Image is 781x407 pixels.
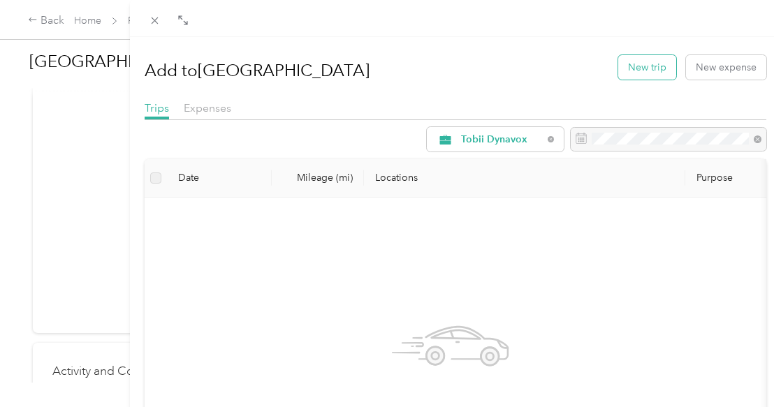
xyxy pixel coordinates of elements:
[272,159,364,198] th: Mileage (mi)
[145,54,370,87] h1: Add to [GEOGRAPHIC_DATA]
[364,159,685,198] th: Locations
[461,135,543,145] span: Tobii Dynavox
[686,55,766,80] button: New expense
[145,101,169,114] span: Trips
[167,159,272,198] th: Date
[703,329,781,407] iframe: Everlance-gr Chat Button Frame
[618,55,676,80] button: New trip
[184,101,231,114] span: Expenses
